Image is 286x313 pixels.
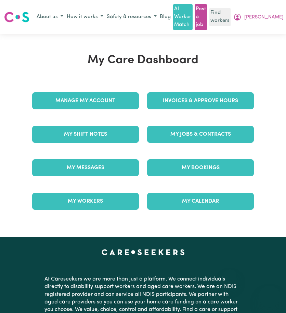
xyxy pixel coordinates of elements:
img: Careseekers logo [4,11,29,23]
a: Post a job [195,4,207,30]
a: My Shift Notes [32,126,139,143]
a: My Bookings [147,159,254,176]
a: Blog [158,12,172,23]
button: How it works [65,12,105,23]
iframe: Close message [223,269,237,283]
button: Safety & resources [105,12,158,23]
a: Careseekers home page [102,249,185,255]
a: My Calendar [147,193,254,210]
a: My Jobs & Contracts [147,126,254,143]
a: My Workers [32,193,139,210]
a: Careseekers logo [4,9,29,25]
a: AI Worker Match [173,4,192,30]
button: About us [35,12,65,23]
iframe: Button to launch messaging window [259,286,281,308]
a: My Messages [32,159,139,176]
a: Manage My Account [32,92,139,109]
a: Invoices & Approve Hours [147,92,254,109]
a: Find workers [209,8,231,26]
button: My Account [232,11,285,23]
span: [PERSON_NAME] [244,14,284,21]
h1: My Care Dashboard [28,53,258,67]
